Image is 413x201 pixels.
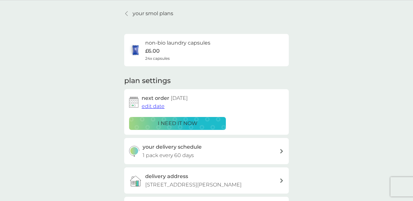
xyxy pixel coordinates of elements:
span: [DATE] [171,95,188,101]
h2: plan settings [124,76,171,86]
p: [STREET_ADDRESS][PERSON_NAME] [145,181,242,189]
a: delivery address[STREET_ADDRESS][PERSON_NAME] [124,167,289,194]
h6: non-bio laundry capsules [145,39,210,47]
span: 24x capsules [145,55,170,61]
p: £6.00 [145,47,160,55]
p: 1 pack every 60 days [143,151,194,160]
h3: your delivery schedule [143,143,202,151]
img: non-bio laundry capsules [129,44,142,57]
button: edit date [142,102,165,111]
h3: delivery address [145,172,188,181]
a: your smol plans [124,9,173,18]
button: i need it now [129,117,226,130]
span: edit date [142,103,165,109]
p: your smol plans [133,9,173,18]
button: your delivery schedule1 pack every 60 days [124,138,289,164]
h2: next order [142,94,188,102]
p: i need it now [158,119,197,128]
